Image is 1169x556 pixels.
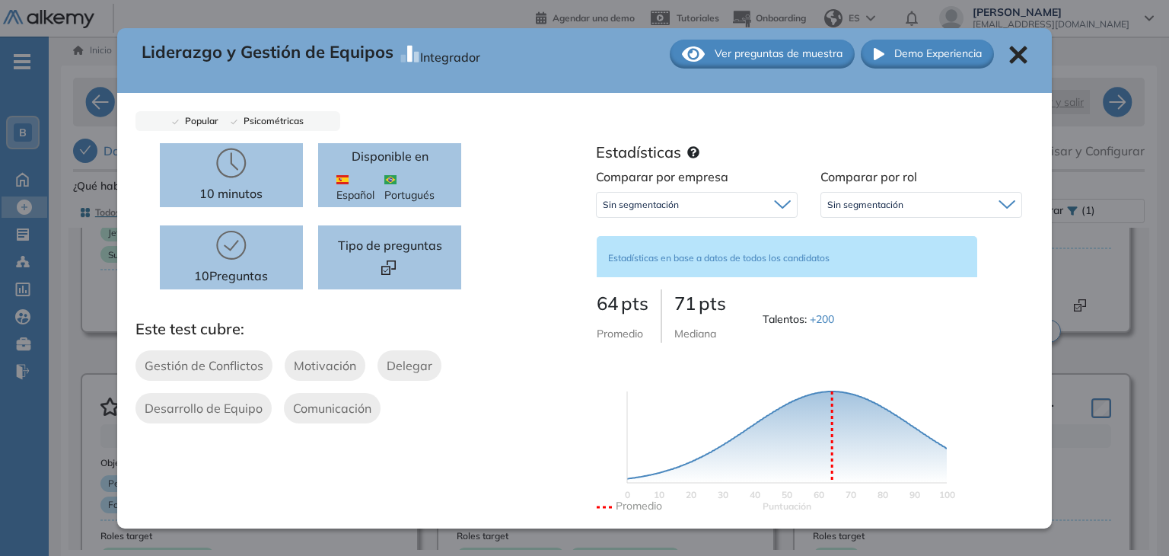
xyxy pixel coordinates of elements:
span: Tipo de preguntas [338,236,442,254]
text: 20 [686,489,696,500]
div: Integrador [420,42,480,66]
text: 70 [846,489,856,500]
span: Liderazgo y Gestión de Equipos [142,40,393,69]
span: Promedio [597,327,643,340]
span: Español [336,171,384,203]
text: Promedio [616,499,662,513]
span: pts [621,292,648,315]
text: 30 [718,489,728,500]
span: Comparar por empresa [596,169,728,184]
span: Sin segmentación [827,199,903,211]
span: Popular [179,115,218,126]
span: Demo Experiencia [894,46,982,62]
img: ESP [336,175,349,184]
img: Format test logo [381,260,396,275]
span: Gestión de Conflictos [145,356,263,375]
h3: Estadísticas [596,143,681,161]
p: 10 minutos [199,184,263,203]
text: 0 [624,489,629,500]
p: 10 Preguntas [194,267,268,285]
span: Desarrollo de Equipo [145,399,263,417]
span: Estadísticas en base a datos de todos los candidatos [608,252,830,264]
text: 80 [878,489,888,500]
text: 60 [814,489,824,500]
span: +200 [810,312,834,326]
span: Delegar [387,356,432,375]
text: Scores [763,500,811,512]
p: 71 [674,289,726,317]
text: 90 [909,489,920,500]
span: Motivación [294,356,356,375]
span: Talentos : [763,312,837,328]
span: Comunicación [293,399,371,417]
text: 40 [750,489,760,500]
span: Ver preguntas de muestra [715,46,843,62]
span: Portugués [384,171,444,203]
h3: Este test cubre: [135,320,584,338]
span: Psicométricas [237,115,304,126]
p: 64 [597,289,648,317]
img: BRA [384,175,397,184]
text: 50 [782,489,792,500]
p: Disponible en [352,147,428,165]
span: Sin segmentación [603,199,679,211]
span: Comparar por rol [820,169,917,184]
text: 100 [938,489,954,500]
text: 10 [654,489,664,500]
span: pts [699,292,726,315]
span: Mediana [674,327,716,340]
